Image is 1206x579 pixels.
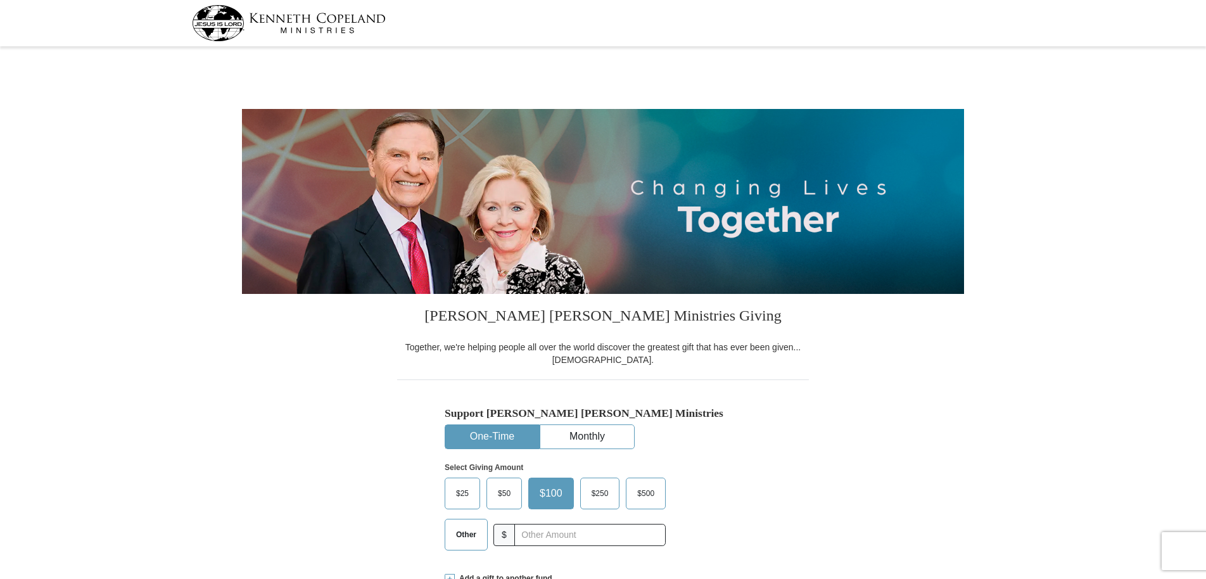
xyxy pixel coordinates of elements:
span: $500 [631,484,661,503]
input: Other Amount [514,524,666,546]
span: Other [450,525,483,544]
button: Monthly [540,425,634,449]
span: $25 [450,484,475,503]
span: $250 [585,484,615,503]
span: $50 [492,484,517,503]
span: $100 [533,484,569,503]
span: $ [493,524,515,546]
img: kcm-header-logo.svg [192,5,386,41]
button: One-Time [445,425,539,449]
strong: Select Giving Amount [445,463,523,472]
div: Together, we're helping people all over the world discover the greatest gift that has ever been g... [397,341,809,366]
h3: [PERSON_NAME] [PERSON_NAME] Ministries Giving [397,294,809,341]
h5: Support [PERSON_NAME] [PERSON_NAME] Ministries [445,407,761,420]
